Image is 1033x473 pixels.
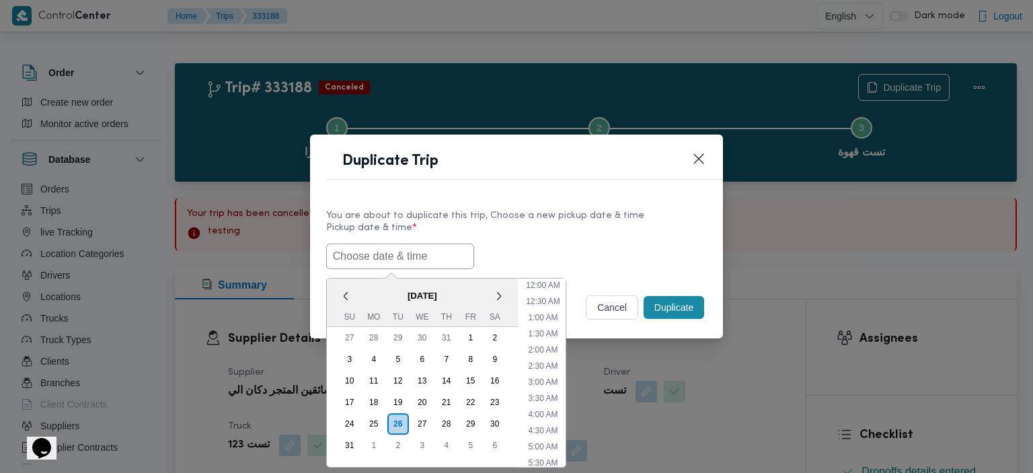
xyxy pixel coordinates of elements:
label: Pickup date & time [326,223,707,244]
li: 12:00 AM [521,279,566,292]
iframe: chat widget [13,419,56,460]
div: You are about to duplicate this trip, Choose a new pickup date & time [326,209,707,223]
button: Duplicate [644,296,704,319]
h1: Duplicate Trip [342,151,438,172]
input: Choose date & time [326,244,474,269]
button: cancel [586,295,638,320]
button: Closes this modal window [691,151,707,167]
ul: Time [521,279,566,467]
